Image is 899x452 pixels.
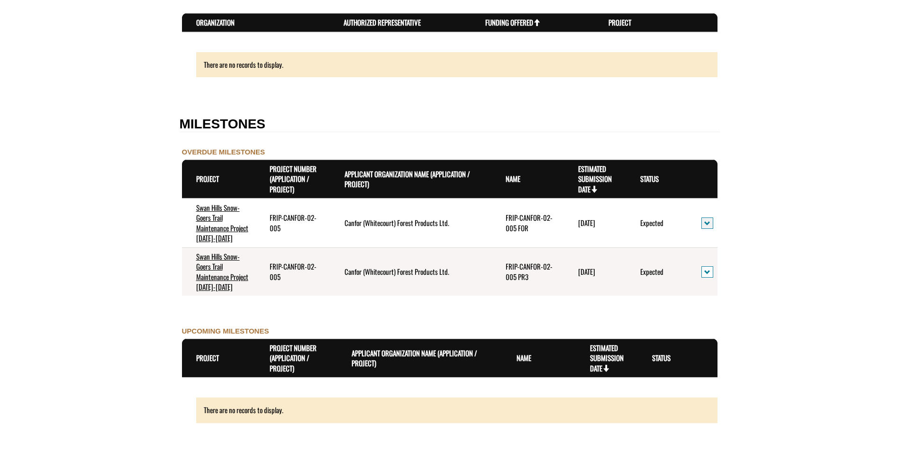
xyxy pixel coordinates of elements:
[182,326,269,336] label: UPCOMING MILESTONES
[640,173,659,184] a: Status
[701,266,713,278] button: action menu
[270,163,317,194] a: Project Number (Application / Project)
[344,17,421,27] a: Authorized Representative
[564,247,626,296] td: 12/31/2023
[687,160,717,199] th: Actions
[352,348,477,368] a: Applicant Organization Name (Application / Project)
[196,251,248,292] a: Swan Hills Snow-Goers Trail Maintenance Project [DATE]-[DATE]
[345,169,470,189] a: Applicant Organization Name (Application / Project)
[2,32,75,42] label: Final Reporting Template File
[255,199,331,247] td: FRIP-CANFOR-02-005
[626,199,687,247] td: Expected
[2,64,56,74] label: File field for users to download amendment request template
[687,199,717,247] td: action menu
[182,398,717,423] div: There are no records to display.
[491,247,564,296] td: FRIP-CANFOR-02-005 PR3
[196,52,717,77] div: There are no records to display.
[182,52,717,77] div: There are no records to display.
[485,17,540,27] a: Funding Offered
[182,147,265,157] label: OVERDUE MILESTONES
[196,173,219,184] a: Project
[491,199,564,247] td: FRIP-CANFOR-02-005 FOR
[652,353,671,363] a: Status
[182,199,255,247] td: Swan Hills Snow-Goers Trail Maintenance Project 2022-2024
[699,339,717,378] th: Actions
[517,353,531,363] a: Name
[578,266,595,277] time: [DATE]
[196,202,248,243] a: Swan Hills Snow-Goers Trail Maintenance Project [DATE]-[DATE]
[626,247,687,296] td: Expected
[270,343,317,373] a: Project Number (Application / Project)
[608,17,631,27] a: Project
[182,247,255,296] td: Swan Hills Snow-Goers Trail Maintenance Project 2022-2024
[578,217,595,228] time: [DATE]
[506,173,520,184] a: Name
[2,43,88,54] a: FRIP Final Report - Template.docx
[701,217,713,229] button: action menu
[590,343,624,373] a: Estimated Submission Date
[578,163,612,194] a: Estimated Submission Date
[196,398,717,423] div: There are no records to display.
[180,117,720,132] h2: MILESTONES
[687,247,717,296] td: action menu
[2,11,100,21] a: FRIP Progress Report - Template .docx
[330,247,491,296] td: Canfor (Whitecourt) Forest Products Ltd.
[196,17,235,27] a: Organization
[330,199,491,247] td: Canfor (Whitecourt) Forest Products Ltd.
[196,353,219,363] a: Project
[2,76,9,86] div: ---
[564,199,626,247] td: 12/31/2024
[255,247,331,296] td: FRIP-CANFOR-02-005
